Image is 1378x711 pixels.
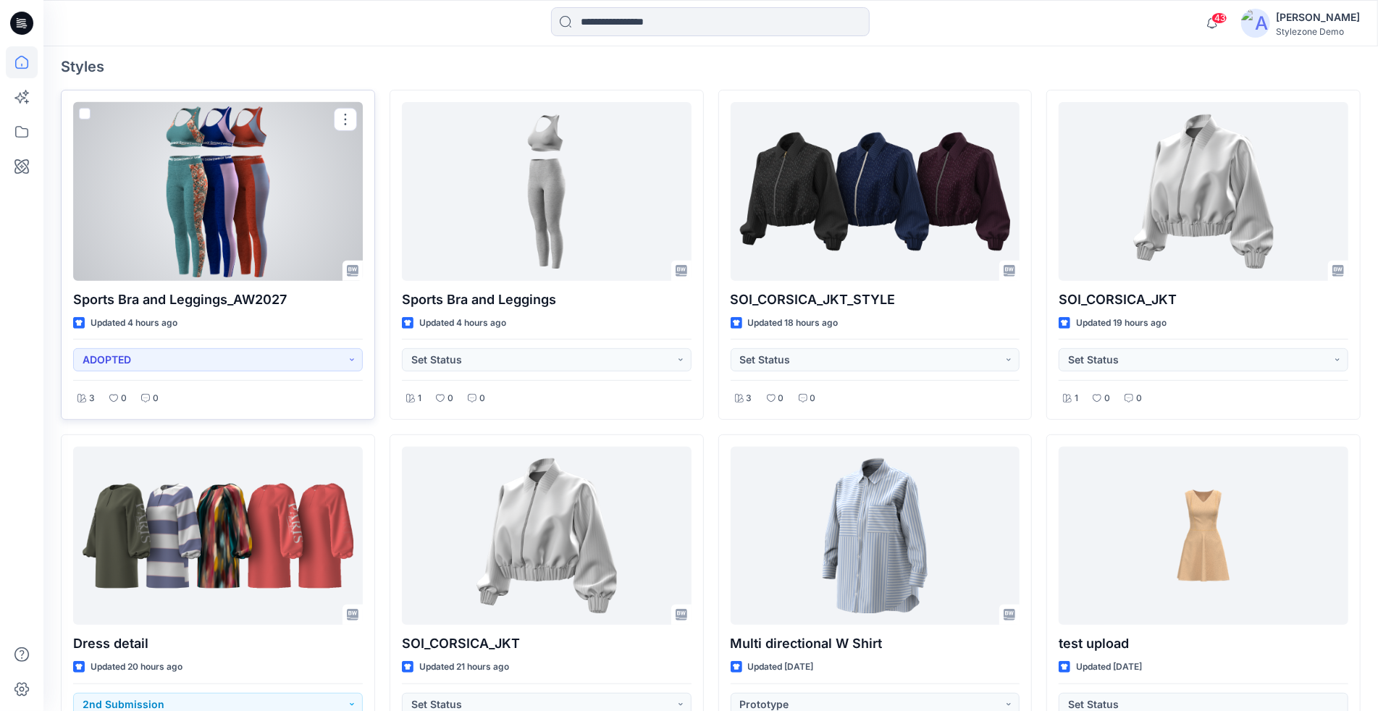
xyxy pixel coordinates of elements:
[810,391,816,406] p: 0
[1276,26,1360,37] div: Stylezone Demo
[748,316,839,331] p: Updated 18 hours ago
[731,634,1020,654] p: Multi directional W Shirt
[419,660,509,675] p: Updated 21 hours ago
[153,391,159,406] p: 0
[419,316,506,331] p: Updated 4 hours ago
[1059,102,1348,280] a: SOI_CORSICA_JKT
[747,391,752,406] p: 3
[73,102,363,280] a: Sports Bra and Leggings_AW2027
[1059,634,1348,654] p: test upload
[402,102,692,280] a: Sports Bra and Leggings
[1241,9,1270,38] img: avatar
[778,391,784,406] p: 0
[1059,447,1348,625] a: test upload
[731,102,1020,280] a: SOI_CORSICA_JKT_STYLE
[121,391,127,406] p: 0
[402,290,692,310] p: Sports Bra and Leggings
[91,660,182,675] p: Updated 20 hours ago
[479,391,485,406] p: 0
[1104,391,1110,406] p: 0
[89,391,95,406] p: 3
[61,58,1361,75] h4: Styles
[73,447,363,625] a: Dress detail
[402,634,692,654] p: SOI_CORSICA_JKT
[1059,290,1348,310] p: SOI_CORSICA_JKT
[731,290,1020,310] p: SOI_CORSICA_JKT_STYLE
[402,447,692,625] a: SOI_CORSICA_JKT
[1075,391,1078,406] p: 1
[1211,12,1227,24] span: 43
[1136,391,1142,406] p: 0
[91,316,177,331] p: Updated 4 hours ago
[1276,9,1360,26] div: [PERSON_NAME]
[731,447,1020,625] a: Multi directional W Shirt
[1076,660,1142,675] p: Updated [DATE]
[73,290,363,310] p: Sports Bra and Leggings_AW2027
[418,391,421,406] p: 1
[73,634,363,654] p: Dress detail
[1076,316,1167,331] p: Updated 19 hours ago
[448,391,453,406] p: 0
[748,660,814,675] p: Updated [DATE]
